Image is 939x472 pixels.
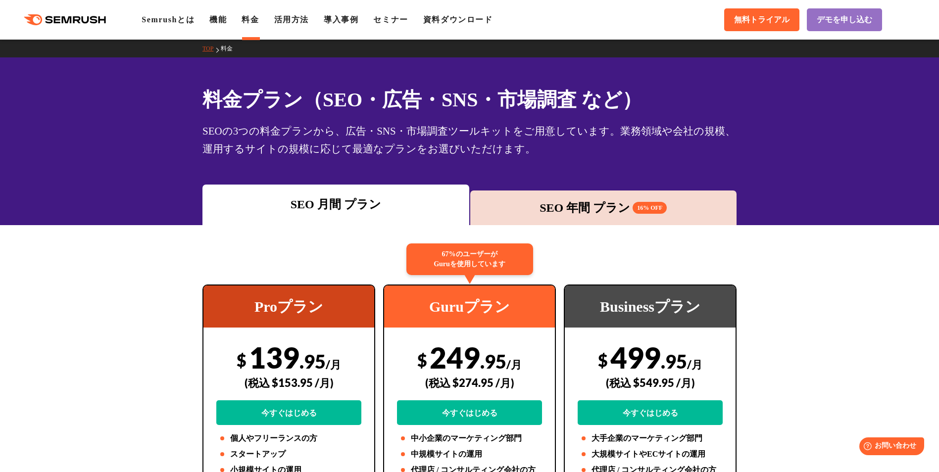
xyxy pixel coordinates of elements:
div: 139 [216,340,361,425]
a: 活用方法 [274,15,309,24]
div: (税込 $153.95 /月) [216,365,361,400]
div: SEO 月間 プラン [207,195,464,213]
li: 大規模サイトやECサイトの運用 [578,448,723,460]
h1: 料金プラン（SEO・広告・SNS・市場調査 など） [202,85,737,114]
span: $ [417,350,427,370]
a: 料金 [221,45,240,52]
li: スタートアップ [216,448,361,460]
div: Guruプラン [384,285,555,328]
a: 今すぐはじめる [397,400,542,425]
span: .95 [480,350,506,373]
span: $ [598,350,608,370]
li: 大手企業のマーケティング部門 [578,432,723,444]
span: .95 [661,350,687,373]
span: $ [237,350,247,370]
li: 個人やフリーランスの方 [216,432,361,444]
span: デモを申し込む [817,15,872,25]
span: /月 [506,358,522,371]
a: Semrushとは [142,15,195,24]
a: デモを申し込む [807,8,882,31]
a: 無料トライアル [724,8,799,31]
div: 499 [578,340,723,425]
div: Businessプラン [565,285,736,328]
div: 67%のユーザーが Guruを使用しています [406,243,533,275]
div: 249 [397,340,542,425]
div: Proプラン [203,285,374,328]
div: (税込 $274.95 /月) [397,365,542,400]
span: .95 [299,350,326,373]
div: SEO 年間 プラン [475,199,732,217]
span: 16% OFF [633,202,667,214]
a: 導入事例 [324,15,358,24]
span: /月 [326,358,341,371]
a: 今すぐはじめる [578,400,723,425]
a: 今すぐはじめる [216,400,361,425]
span: 無料トライアル [734,15,790,25]
a: セミナー [373,15,408,24]
div: SEOの3つの料金プランから、広告・SNS・市場調査ツールキットをご用意しています。業務領域や会社の規模、運用するサイトの規模に応じて最適なプランをお選びいただけます。 [202,122,737,158]
a: 料金 [242,15,259,24]
a: 資料ダウンロード [423,15,493,24]
a: TOP [202,45,221,52]
li: 中規模サイトの運用 [397,448,542,460]
span: /月 [687,358,702,371]
iframe: Help widget launcher [851,433,928,461]
li: 中小企業のマーケティング部門 [397,432,542,444]
a: 機能 [209,15,227,24]
div: (税込 $549.95 /月) [578,365,723,400]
